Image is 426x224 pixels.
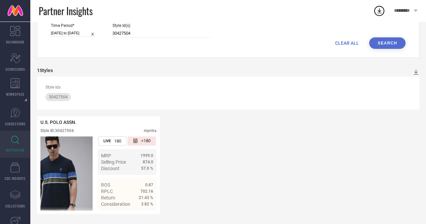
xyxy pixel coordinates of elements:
span: Partner Insights [39,4,93,18]
div: Style Ids [45,85,411,90]
span: 1999.0 [140,153,153,158]
span: COLLECTIONS [5,203,25,209]
span: WORKSPACE [6,92,25,97]
img: Style preview image [40,136,93,211]
div: Number of days the style has been live on the platform [98,136,127,146]
span: ROS [101,182,110,188]
span: 3.82 % [141,202,153,206]
span: CLEAR ALL [335,40,359,46]
span: Details [138,214,153,219]
div: myntra [144,128,157,133]
a: Details [131,214,153,219]
span: Return [101,195,115,200]
span: INSPIRATION [6,148,25,153]
span: 21.43 % [139,195,153,200]
input: Enter comma separated style ids e.g. 12345, 67890 [112,30,210,37]
div: Style ID: 30427504 [40,128,74,133]
span: SUGGESTIONS [5,121,26,126]
span: >180 [141,138,151,144]
span: Style Id(s) [112,23,210,28]
span: 57.0 % [141,166,153,171]
span: Consideration [101,201,130,207]
input: Select time period [51,30,97,37]
span: 702.16 [140,189,153,194]
button: Search [369,37,405,49]
span: Selling Price [101,159,126,165]
span: 874.0 [143,160,153,164]
span: SCORECARDS [5,67,25,72]
span: 30427504 [49,95,68,99]
span: Time Period* [51,23,97,28]
span: U.S. POLO ASSN. [40,120,76,125]
span: RPLC [101,189,113,194]
div: Open download list [373,5,385,17]
div: 1 Styles [37,68,53,73]
span: 0.87 [145,183,153,187]
span: LIVE [103,139,111,143]
div: Click to view image [40,136,93,211]
span: CDC INSIGHTS [5,176,26,181]
span: MRP [101,153,111,158]
span: Discount [101,166,120,171]
span: 180 [114,138,121,143]
div: Number of days since the style was first listed on the platform [128,136,156,146]
span: DASHBOARD [6,39,24,44]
